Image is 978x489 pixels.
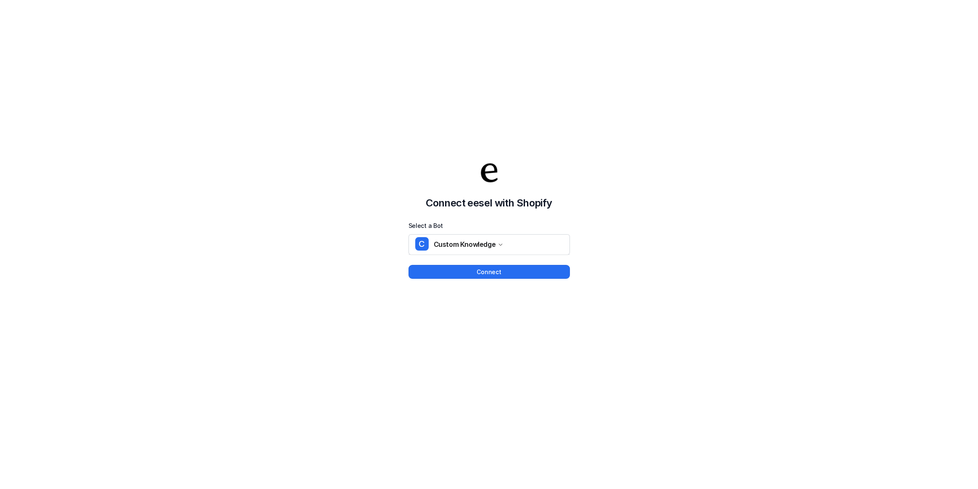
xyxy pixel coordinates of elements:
[409,265,570,279] button: Connect
[434,238,496,250] span: Custom Knowledge
[415,237,429,251] span: C
[409,234,570,254] button: CCustom Knowledge
[409,221,570,231] label: Select a Bot
[409,196,570,211] h2: Connect eesel with Shopify
[477,160,502,185] img: Your Company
